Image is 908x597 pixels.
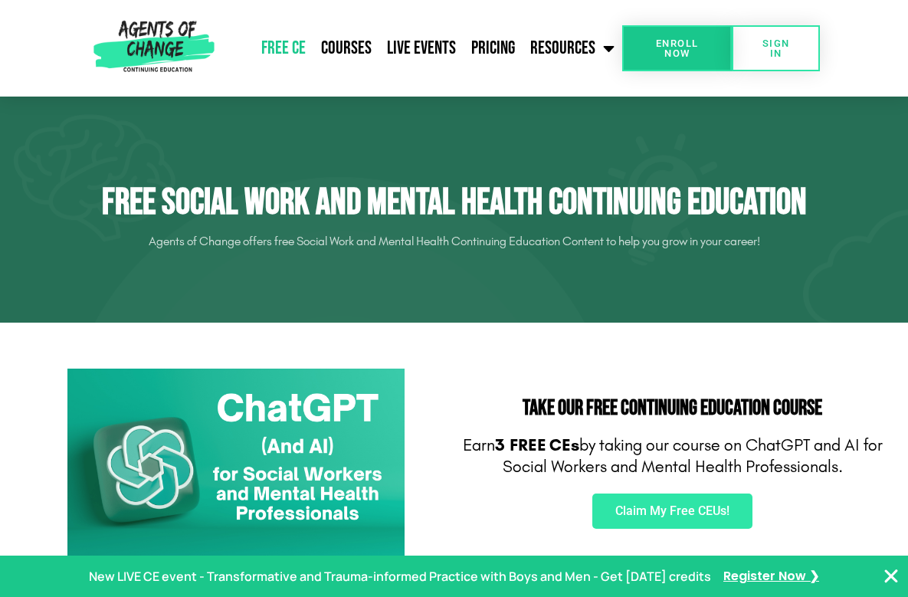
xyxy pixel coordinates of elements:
a: Live Events [379,29,464,67]
nav: Menu [220,29,622,67]
a: Free CE [254,29,313,67]
a: Register Now ❯ [723,566,819,588]
a: Resources [523,29,622,67]
p: Earn by taking our course on ChatGPT and AI for Social Workers and Mental Health Professionals. [462,435,883,478]
span: Claim My Free CEUs! [615,505,729,517]
a: Claim My Free CEUs! [592,494,752,529]
p: Agents of Change offers free Social Work and Mental Health Continuing Education Content to help y... [25,229,883,254]
b: 3 FREE CEs [495,435,579,455]
a: Courses [313,29,379,67]
span: SIGN IN [756,38,795,58]
span: Enroll Now [647,38,707,58]
a: Enroll Now [622,25,732,71]
h1: Free Social Work and Mental Health Continuing Education [25,181,883,225]
a: SIGN IN [732,25,820,71]
a: Pricing [464,29,523,67]
p: New LIVE CE event - Transformative and Trauma-informed Practice with Boys and Men - Get [DATE] cr... [89,566,711,588]
button: Close Banner [882,567,900,586]
h2: Take Our FREE Continuing Education Course [462,398,883,419]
